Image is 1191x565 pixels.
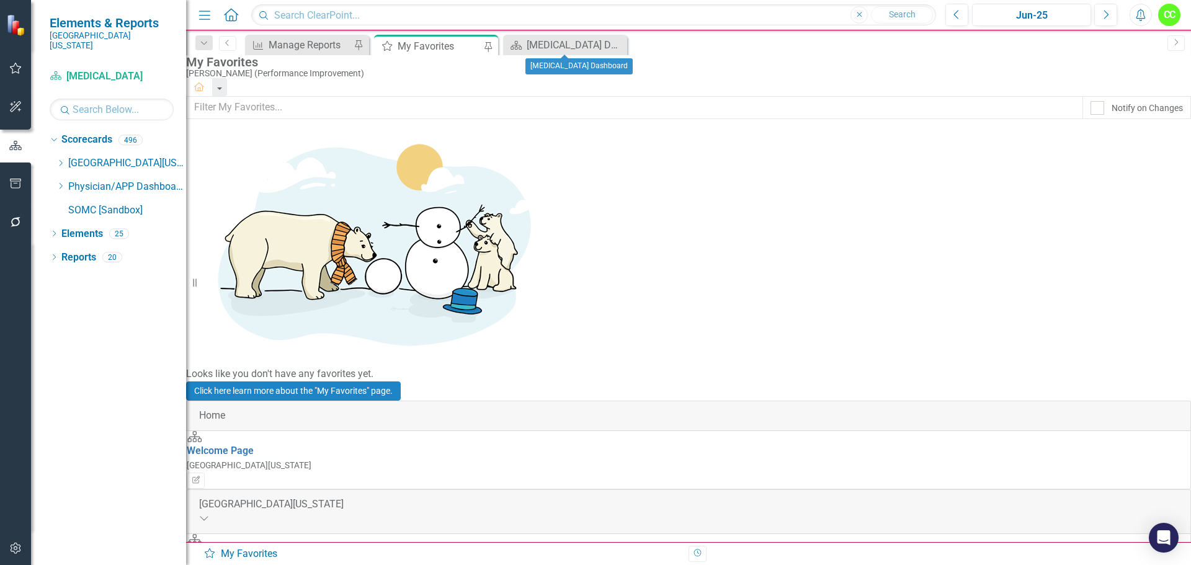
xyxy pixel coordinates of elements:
[1158,4,1180,26] button: CC
[50,30,174,51] small: [GEOGRAPHIC_DATA][US_STATE]
[61,227,103,241] a: Elements
[889,9,916,19] span: Search
[68,180,186,194] a: Physician/APP Dashboards
[506,37,624,53] a: [MEDICAL_DATA] Dashboard
[186,381,401,401] a: Click here learn more about the "My Favorites" page.
[186,96,1083,119] input: Filter My Favorites...
[269,37,350,53] div: Manage Reports
[68,203,186,218] a: SOMC [Sandbox]
[50,69,174,84] a: [MEDICAL_DATA]
[1112,102,1183,114] div: Notify on Changes
[187,460,311,470] small: [GEOGRAPHIC_DATA][US_STATE]
[199,497,1178,512] div: [GEOGRAPHIC_DATA][US_STATE]
[68,156,186,171] a: [GEOGRAPHIC_DATA][US_STATE]
[50,16,174,30] span: Elements & Reports
[186,69,1185,78] div: [PERSON_NAME] (Performance Improvement)
[6,14,28,36] img: ClearPoint Strategy
[61,251,96,265] a: Reports
[248,37,350,53] a: Manage Reports
[109,228,129,239] div: 25
[187,445,254,456] a: Welcome Page
[102,252,122,262] div: 20
[398,38,483,54] div: My Favorites
[527,37,624,53] div: [MEDICAL_DATA] Dashboard
[199,409,1178,423] div: Home
[186,367,1191,381] div: Looks like you don't have any favorites yet.
[1149,523,1179,553] div: Open Intercom Messenger
[251,4,936,26] input: Search ClearPoint...
[186,119,558,367] img: Getting started
[186,55,1185,69] div: My Favorites
[61,133,112,147] a: Scorecards
[972,4,1091,26] button: Jun-25
[50,99,174,120] input: Search Below...
[203,547,679,561] div: My Favorites
[871,6,933,24] button: Search
[525,58,633,74] div: [MEDICAL_DATA] Dashboard
[118,135,143,145] div: 496
[976,8,1087,23] div: Jun-25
